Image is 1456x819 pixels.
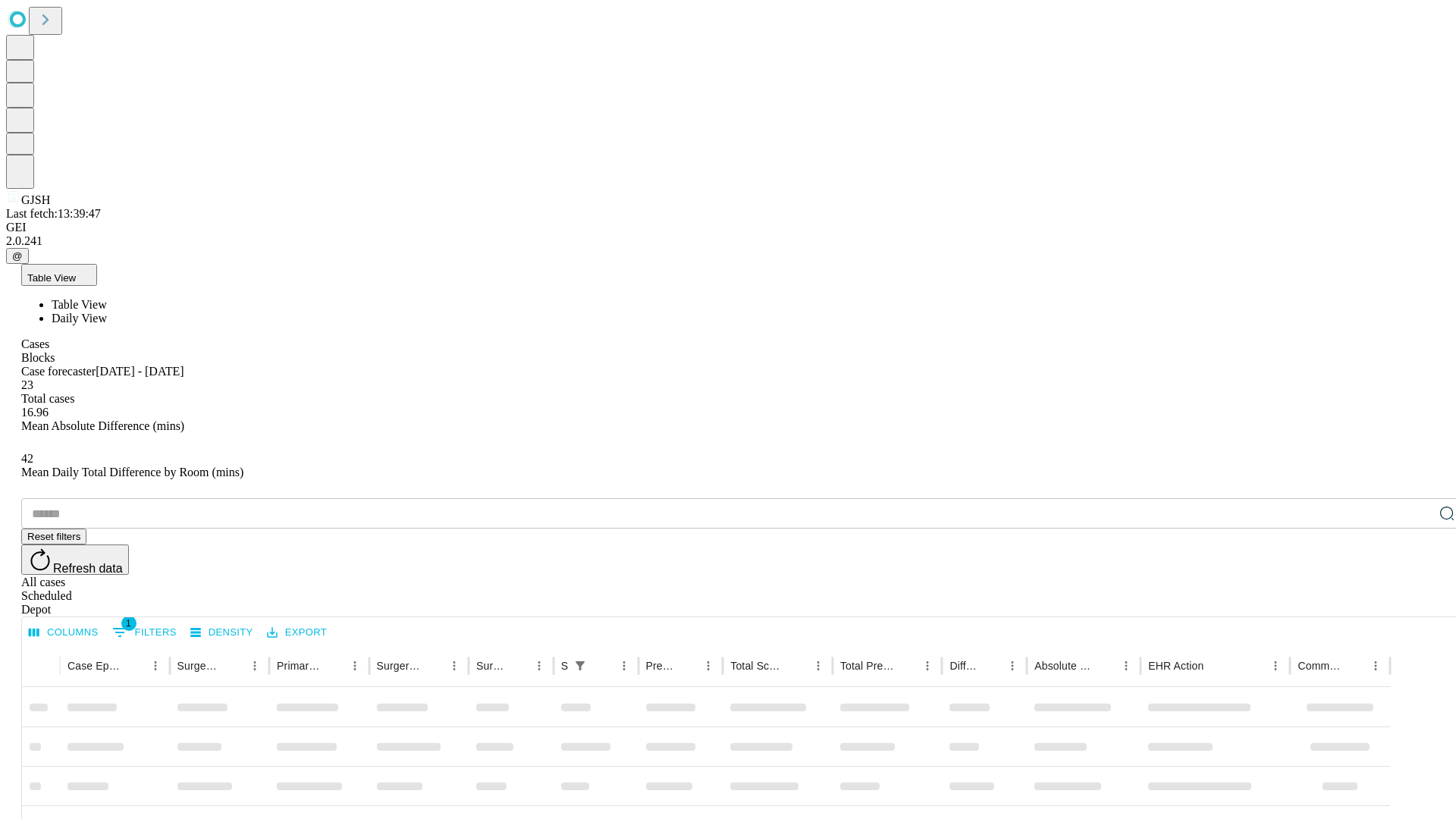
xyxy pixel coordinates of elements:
[1298,660,1341,672] div: Comments
[698,655,719,676] button: Menu
[108,620,180,645] button: Show filters
[21,466,243,479] span: Mean Daily Total Difference by Room (mins)
[592,655,613,676] button: Sort
[223,655,244,676] button: Sort
[27,531,80,542] span: Reset filters
[21,378,33,391] span: 23
[27,272,76,284] span: Table View
[917,655,938,676] button: Menu
[6,248,29,264] button: @
[561,660,568,672] div: Scheduled In Room Duration
[377,660,421,672] div: Surgery Name
[121,616,136,631] span: 1
[21,544,129,575] button: Refresh data
[444,655,465,676] button: Menu
[244,655,265,676] button: Menu
[6,207,101,220] span: Last fetch: 13:39:47
[187,621,257,645] button: Density
[6,221,1450,234] div: GEI
[949,660,979,672] div: Difference
[676,655,698,676] button: Sort
[21,392,74,405] span: Total cases
[896,655,917,676] button: Sort
[1344,655,1365,676] button: Sort
[422,655,444,676] button: Sort
[981,655,1002,676] button: Sort
[1365,655,1386,676] button: Menu
[25,621,102,645] button: Select columns
[52,298,107,311] span: Table View
[1265,655,1286,676] button: Menu
[21,193,50,206] span: GJSH
[570,655,591,676] button: Show filters
[529,655,550,676] button: Menu
[67,660,122,672] div: Case Epic Id
[21,529,86,544] button: Reset filters
[323,655,344,676] button: Sort
[1205,655,1226,676] button: Sort
[1034,660,1093,672] div: Absolute Difference
[21,264,97,286] button: Table View
[277,660,321,672] div: Primary Service
[21,419,184,432] span: Mean Absolute Difference (mins)
[12,250,23,262] span: @
[21,452,33,465] span: 42
[613,655,635,676] button: Menu
[1116,655,1137,676] button: Menu
[145,655,166,676] button: Menu
[52,312,107,325] span: Daily View
[646,660,676,672] div: Predicted In Room Duration
[21,365,96,378] span: Case forecaster
[476,660,506,672] div: Surgery Date
[786,655,808,676] button: Sort
[808,655,829,676] button: Menu
[840,660,895,672] div: Total Predicted Duration
[21,406,49,419] span: 16.96
[177,660,221,672] div: Surgeon Name
[53,562,123,575] span: Refresh data
[124,655,145,676] button: Sort
[507,655,529,676] button: Sort
[96,365,184,378] span: [DATE] - [DATE]
[344,655,366,676] button: Menu
[263,621,331,645] button: Export
[1094,655,1116,676] button: Sort
[1148,660,1203,672] div: EHR Action
[570,655,591,676] div: 1 active filter
[6,234,1450,248] div: 2.0.241
[730,660,785,672] div: Total Scheduled Duration
[1002,655,1023,676] button: Menu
